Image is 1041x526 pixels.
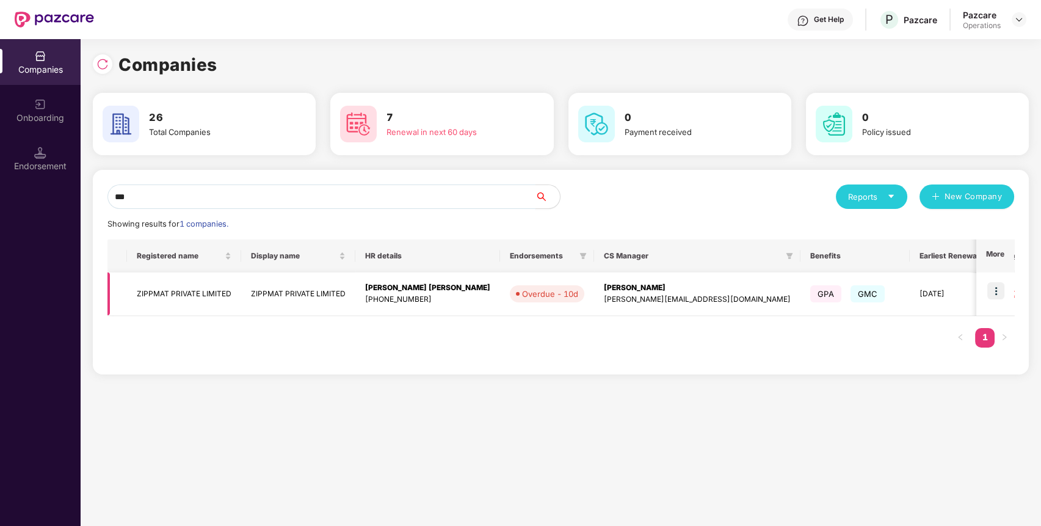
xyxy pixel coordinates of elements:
[127,272,241,316] td: ZIPPMAT PRIVATE LIMITED
[848,191,895,203] div: Reports
[957,334,964,341] span: left
[241,272,355,316] td: ZIPPMAT PRIVATE LIMITED
[251,251,336,261] span: Display name
[578,106,615,142] img: svg+xml;base64,PHN2ZyB4bWxucz0iaHR0cDovL3d3dy53My5vcmcvMjAwMC9zdmciIHdpZHRoPSI2MCIgaGVpZ2h0PSI2MC...
[535,192,560,202] span: search
[910,272,988,316] td: [DATE]
[975,328,995,346] a: 1
[625,110,757,126] h3: 0
[386,126,519,138] div: Renewal in next 60 days
[34,50,46,62] img: svg+xml;base64,PHN2ZyBpZD0iQ29tcGFuaWVzIiB4bWxucz0iaHR0cDovL3d3dy53My5vcmcvMjAwMC9zdmciIHdpZHRoPS...
[365,294,490,305] div: [PHONE_NUMBER]
[365,282,490,294] div: [PERSON_NAME] [PERSON_NAME]
[340,106,377,142] img: svg+xml;base64,PHN2ZyB4bWxucz0iaHR0cDovL3d3dy53My5vcmcvMjAwMC9zdmciIHdpZHRoPSI2MCIgaGVpZ2h0PSI2MC...
[862,110,995,126] h3: 0
[386,110,519,126] h3: 7
[851,285,885,302] span: GMC
[862,126,995,138] div: Policy issued
[797,15,809,27] img: svg+xml;base64,PHN2ZyBpZD0iSGVscC0zMngzMiIgeG1sbnM9Imh0dHA6Ly93d3cudzMub3JnLzIwMDAvc3ZnIiB3aWR0aD...
[604,294,791,305] div: [PERSON_NAME][EMAIL_ADDRESS][DOMAIN_NAME]
[34,98,46,111] img: svg+xml;base64,PHN2ZyB3aWR0aD0iMjAiIGhlaWdodD0iMjAiIHZpZXdCb3g9IjAgMCAyMCAyMCIgZmlsbD0ibm9uZSIgeG...
[885,12,893,27] span: P
[951,328,970,348] li: Previous Page
[945,191,1003,203] span: New Company
[625,126,757,138] div: Payment received
[816,106,852,142] img: svg+xml;base64,PHN2ZyB4bWxucz0iaHR0cDovL3d3dy53My5vcmcvMjAwMC9zdmciIHdpZHRoPSI2MCIgaGVpZ2h0PSI2MC...
[107,219,228,228] span: Showing results for
[904,14,937,26] div: Pazcare
[149,110,281,126] h3: 26
[103,106,139,142] img: svg+xml;base64,PHN2ZyB4bWxucz0iaHR0cDovL3d3dy53My5vcmcvMjAwMC9zdmciIHdpZHRoPSI2MCIgaGVpZ2h0PSI2MC...
[241,239,355,272] th: Display name
[137,251,222,261] span: Registered name
[919,184,1014,209] button: plusNew Company
[975,328,995,348] li: 1
[976,239,1014,272] th: More
[522,288,578,300] div: Overdue - 10d
[579,252,587,260] span: filter
[810,285,841,302] span: GPA
[963,9,1001,21] div: Pazcare
[910,239,988,272] th: Earliest Renewal
[604,251,781,261] span: CS Manager
[987,282,1004,299] img: icon
[127,239,241,272] th: Registered name
[1001,334,1008,341] span: right
[180,219,228,228] span: 1 companies.
[887,192,895,200] span: caret-down
[96,58,109,70] img: svg+xml;base64,PHN2ZyBpZD0iUmVsb2FkLTMyeDMyIiB4bWxucz0iaHR0cDovL3d3dy53My5vcmcvMjAwMC9zdmciIHdpZH...
[510,251,575,261] span: Endorsements
[963,21,1001,31] div: Operations
[535,184,560,209] button: search
[118,51,217,78] h1: Companies
[15,12,94,27] img: New Pazcare Logo
[783,249,796,263] span: filter
[932,192,940,202] span: plus
[995,328,1014,348] button: right
[814,15,844,24] div: Get Help
[951,328,970,348] button: left
[149,126,281,138] div: Total Companies
[995,328,1014,348] li: Next Page
[800,239,910,272] th: Benefits
[786,252,793,260] span: filter
[604,282,791,294] div: [PERSON_NAME]
[355,239,500,272] th: HR details
[577,249,589,263] span: filter
[34,147,46,159] img: svg+xml;base64,PHN2ZyB3aWR0aD0iMTQuNSIgaGVpZ2h0PSIxNC41IiB2aWV3Qm94PSIwIDAgMTYgMTYiIGZpbGw9Im5vbm...
[1014,15,1024,24] img: svg+xml;base64,PHN2ZyBpZD0iRHJvcGRvd24tMzJ4MzIiIHhtbG5zPSJodHRwOi8vd3d3LnczLm9yZy8yMDAwL3N2ZyIgd2...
